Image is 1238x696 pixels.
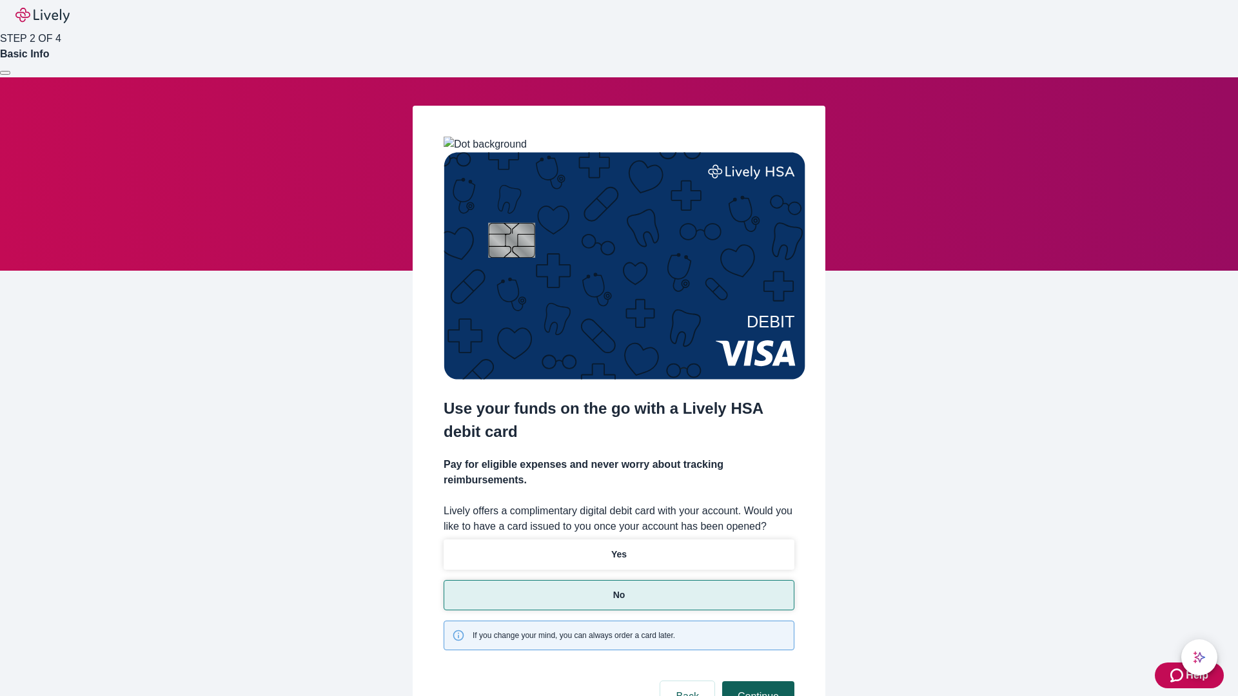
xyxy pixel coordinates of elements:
[444,539,794,570] button: Yes
[613,588,625,602] p: No
[1186,668,1208,683] span: Help
[1181,639,1217,675] button: chat
[444,457,794,488] h4: Pay for eligible expenses and never worry about tracking reimbursements.
[1155,662,1224,688] button: Zendesk support iconHelp
[1170,668,1186,683] svg: Zendesk support icon
[444,397,794,443] h2: Use your funds on the go with a Lively HSA debit card
[15,8,70,23] img: Lively
[611,548,627,561] p: Yes
[444,503,794,534] label: Lively offers a complimentary digital debit card with your account. Would you like to have a card...
[444,580,794,610] button: No
[444,152,805,380] img: Debit card
[473,630,675,641] span: If you change your mind, you can always order a card later.
[1193,651,1206,664] svg: Lively AI Assistant
[444,137,527,152] img: Dot background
